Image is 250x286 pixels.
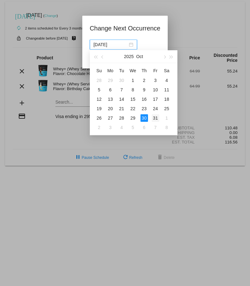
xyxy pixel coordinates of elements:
[107,114,114,122] div: 27
[139,113,150,123] td: 10/30/2025
[92,50,99,63] button: Last year (Control + left)
[140,114,148,122] div: 30
[152,124,159,131] div: 7
[127,76,139,85] td: 10/1/2025
[140,124,148,131] div: 6
[150,66,161,76] th: Fri
[168,50,175,63] button: Next year (Control + right)
[140,77,148,84] div: 2
[95,124,103,131] div: 2
[163,86,171,94] div: 11
[163,95,171,103] div: 18
[139,66,150,76] th: Thu
[116,66,127,76] th: Tue
[129,95,137,103] div: 15
[105,66,116,76] th: Mon
[107,124,114,131] div: 3
[95,105,103,112] div: 19
[118,105,125,112] div: 21
[118,86,125,94] div: 7
[129,105,137,112] div: 22
[105,94,116,104] td: 10/13/2025
[105,76,116,85] td: 9/29/2025
[94,76,105,85] td: 9/28/2025
[161,50,168,63] button: Next month (PageDown)
[150,85,161,94] td: 10/10/2025
[127,85,139,94] td: 10/8/2025
[94,104,105,113] td: 10/19/2025
[107,105,114,112] div: 20
[152,95,159,103] div: 17
[127,123,139,132] td: 11/5/2025
[105,104,116,113] td: 10/20/2025
[118,95,125,103] div: 14
[139,104,150,113] td: 10/23/2025
[161,113,172,123] td: 11/1/2025
[140,95,148,103] div: 16
[124,50,134,63] button: 2025
[129,77,137,84] div: 1
[94,94,105,104] td: 10/12/2025
[139,123,150,132] td: 11/6/2025
[161,104,172,113] td: 10/25/2025
[107,77,114,84] div: 29
[116,85,127,94] td: 10/7/2025
[94,41,128,48] input: Select date
[105,85,116,94] td: 10/6/2025
[163,77,171,84] div: 4
[127,66,139,76] th: Wed
[118,124,125,131] div: 4
[139,94,150,104] td: 10/16/2025
[105,123,116,132] td: 11/3/2025
[95,114,103,122] div: 26
[94,123,105,132] td: 11/2/2025
[90,23,161,33] h1: Change Next Occurrence
[161,85,172,94] td: 10/11/2025
[161,66,172,76] th: Sat
[94,113,105,123] td: 10/26/2025
[163,114,171,122] div: 1
[95,95,103,103] div: 12
[107,95,114,103] div: 13
[127,94,139,104] td: 10/15/2025
[152,114,159,122] div: 31
[150,76,161,85] td: 10/3/2025
[95,77,103,84] div: 28
[150,113,161,123] td: 10/31/2025
[161,123,172,132] td: 11/8/2025
[107,86,114,94] div: 6
[94,85,105,94] td: 10/5/2025
[140,86,148,94] div: 9
[139,76,150,85] td: 10/2/2025
[99,50,106,63] button: Previous month (PageUp)
[116,94,127,104] td: 10/14/2025
[161,94,172,104] td: 10/18/2025
[152,86,159,94] div: 10
[129,124,137,131] div: 5
[129,86,137,94] div: 8
[94,66,105,76] th: Sun
[127,113,139,123] td: 10/29/2025
[116,113,127,123] td: 10/28/2025
[116,104,127,113] td: 10/21/2025
[152,105,159,112] div: 24
[150,94,161,104] td: 10/17/2025
[95,86,103,94] div: 5
[127,104,139,113] td: 10/22/2025
[116,76,127,85] td: 9/30/2025
[116,123,127,132] td: 11/4/2025
[118,77,125,84] div: 30
[152,77,159,84] div: 3
[150,123,161,132] td: 11/7/2025
[163,124,171,131] div: 8
[140,105,148,112] div: 23
[105,113,116,123] td: 10/27/2025
[129,114,137,122] div: 29
[161,76,172,85] td: 10/4/2025
[163,105,171,112] div: 25
[118,114,125,122] div: 28
[150,104,161,113] td: 10/24/2025
[139,85,150,94] td: 10/9/2025
[136,50,143,63] button: Oct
